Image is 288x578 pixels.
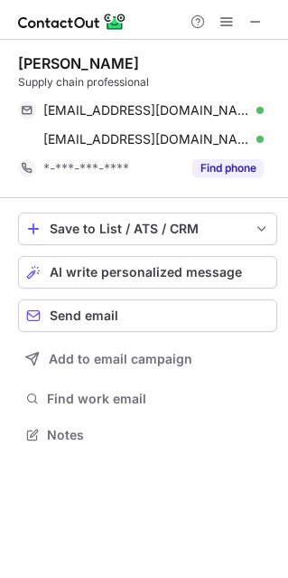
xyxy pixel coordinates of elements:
span: Send email [50,308,118,323]
div: [PERSON_NAME] [18,54,139,72]
button: Send email [18,299,277,332]
span: AI write personalized message [50,265,242,280]
div: Save to List / ATS / CRM [50,222,246,236]
button: Find work email [18,386,277,412]
button: save-profile-one-click [18,213,277,245]
span: Notes [47,427,270,443]
span: Add to email campaign [49,352,192,366]
div: Supply chain professional [18,74,277,90]
button: AI write personalized message [18,256,277,289]
img: ContactOut v5.3.10 [18,11,126,33]
span: [EMAIL_ADDRESS][DOMAIN_NAME] [43,102,250,118]
span: [EMAIL_ADDRESS][DOMAIN_NAME] [43,131,250,147]
button: Reveal Button [192,159,264,177]
span: Find work email [47,391,270,407]
button: Notes [18,422,277,448]
button: Add to email campaign [18,343,277,375]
